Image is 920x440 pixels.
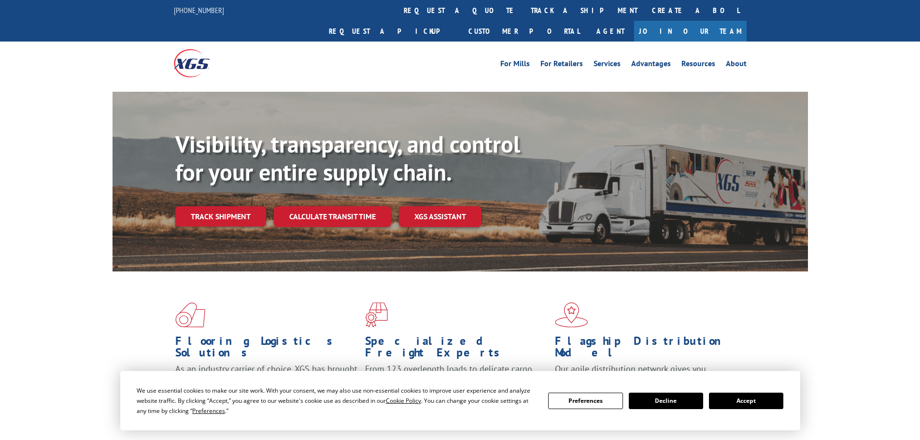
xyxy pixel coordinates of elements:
[540,60,583,71] a: For Retailers
[120,371,800,430] div: Cookie Consent Prompt
[634,21,747,42] a: Join Our Team
[365,302,388,327] img: xgs-icon-focused-on-flooring-red
[386,397,421,405] span: Cookie Policy
[365,335,548,363] h1: Specialized Freight Experts
[555,302,588,327] img: xgs-icon-flagship-distribution-model-red
[137,385,537,416] div: We use essential cookies to make our site work. With your consent, we may also use non-essential ...
[175,335,358,363] h1: Flooring Logistics Solutions
[461,21,587,42] a: Customer Portal
[500,60,530,71] a: For Mills
[175,129,520,187] b: Visibility, transparency, and control for your entire supply chain.
[365,363,548,406] p: From 123 overlength loads to delicate cargo, our experienced staff knows the best way to move you...
[175,363,357,397] span: As an industry carrier of choice, XGS has brought innovation and dedication to flooring logistics...
[594,60,621,71] a: Services
[322,21,461,42] a: Request a pickup
[548,393,623,409] button: Preferences
[174,5,224,15] a: [PHONE_NUMBER]
[726,60,747,71] a: About
[631,60,671,71] a: Advantages
[555,335,737,363] h1: Flagship Distribution Model
[555,363,733,386] span: Our agile distribution network gives you nationwide inventory management on demand.
[709,393,783,409] button: Accept
[587,21,634,42] a: Agent
[274,206,391,227] a: Calculate transit time
[175,302,205,327] img: xgs-icon-total-supply-chain-intelligence-red
[681,60,715,71] a: Resources
[175,206,266,227] a: Track shipment
[192,407,225,415] span: Preferences
[629,393,703,409] button: Decline
[399,206,481,227] a: XGS ASSISTANT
